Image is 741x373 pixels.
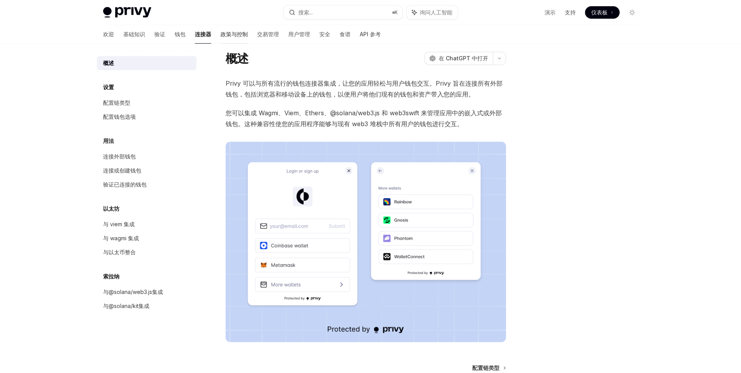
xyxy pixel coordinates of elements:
[154,31,165,37] font: 验证
[439,55,488,62] font: 在 ChatGPT 中打开
[97,110,196,124] a: 配置钱包选项
[154,25,165,44] a: 验证
[97,299,196,313] a: 与@solana/kit集成
[103,303,149,309] font: 与@solana/kit集成
[257,25,279,44] a: 交易管理
[123,25,145,44] a: 基础知识
[226,79,503,98] font: Privy 可以与所有流行的钱包连接器集成，让您的应用轻松与用户钱包交互。Privy 旨在连接所有外部钱包，包括浏览器和移动设备上的钱包，以便用户将他们现有的钱包和资产带入您的应用。
[221,25,248,44] a: 政策与控制
[103,205,119,212] font: 以太坊
[103,25,114,44] a: 欢迎
[424,52,493,65] button: 在 ChatGPT 中打开
[394,9,398,15] font: K
[123,31,145,37] font: 基础知识
[103,235,139,241] font: 与 wagmi 集成
[420,9,452,16] font: 询问人工智能
[97,245,196,259] a: 与以太币整合
[340,31,350,37] font: 食谱
[288,31,310,37] font: 用户管理
[545,9,555,16] a: 演示
[103,60,114,66] font: 概述
[103,113,136,120] font: 配置钱包选项
[97,285,196,299] a: 与@solana/web3.js集成
[103,289,163,295] font: 与@solana/web3.js集成
[585,6,620,19] a: 仪表板
[103,7,151,18] img: 灯光标志
[472,364,499,371] font: 配置链类型
[226,51,249,65] font: 概述
[103,181,147,188] font: 验证已连接的钱包
[284,5,403,19] button: 搜索...⌘K
[175,25,186,44] a: 钱包
[97,96,196,110] a: 配置链类型
[472,364,505,372] a: 配置链类型
[340,25,350,44] a: 食谱
[175,31,186,37] font: 钱包
[97,150,196,164] a: 连接外部钱包
[226,142,506,342] img: 连接器3
[392,9,394,15] font: ⌘
[360,31,381,37] font: API 参考
[103,84,114,90] font: 设置
[319,25,330,44] a: 安全
[360,25,381,44] a: API 参考
[97,164,196,178] a: 连接或创建钱包
[103,153,136,160] font: 连接外部钱包
[298,9,313,16] font: 搜索...
[626,6,638,19] button: 切换暗模式
[221,31,248,37] font: 政策与控制
[319,31,330,37] font: 安全
[103,249,136,255] font: 与以太币整合
[406,5,458,19] button: 询问人工智能
[97,56,196,70] a: 概述
[288,25,310,44] a: 用户管理
[103,221,135,227] font: 与 viem 集成
[97,217,196,231] a: 与 viem 集成
[195,31,211,37] font: 连接器
[103,273,119,280] font: 索拉纳
[103,31,114,37] font: 欢迎
[97,178,196,192] a: 验证已连接的钱包
[591,9,608,16] font: 仪表板
[257,31,279,37] font: 交易管理
[195,25,211,44] a: 连接器
[565,9,576,16] a: 支持
[97,231,196,245] a: 与 wagmi 集成
[103,137,114,144] font: 用法
[103,99,130,106] font: 配置链类型
[103,167,141,174] font: 连接或创建钱包
[226,109,502,128] font: 您可以集成 Wagmi、Viem、Ethers、@solana/web3.js 和 web3swift 来管理应用中的嵌入式或外部钱包。这种兼容性使您的应用程序能够与现有 web3 堆栈中所有用...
